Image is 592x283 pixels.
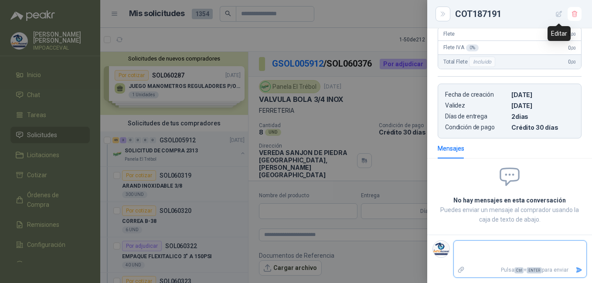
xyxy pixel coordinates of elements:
[572,263,586,278] button: Enviar
[527,267,542,273] span: ENTER
[445,102,508,109] p: Validez
[511,113,574,120] p: 2 dias
[511,91,574,98] p: [DATE]
[438,195,582,205] h2: No hay mensajes en esta conversación
[568,59,576,65] span: 0
[568,45,576,51] span: 0
[548,26,571,41] div: Editar
[455,7,582,21] div: COT187191
[469,263,572,278] p: Pulsa + para enviar
[568,31,576,37] span: 0
[454,263,469,278] label: Adjuntar archivos
[466,44,479,51] div: 0 %
[443,31,455,37] span: Flete
[511,124,574,131] p: Crédito 30 días
[438,205,582,224] p: Puedes enviar un mensaje al comprador usando la caja de texto de abajo.
[443,44,479,51] span: Flete IVA
[469,57,495,67] div: Incluido
[433,241,449,257] img: Company Logo
[511,102,574,109] p: [DATE]
[571,46,576,51] span: ,00
[514,267,524,273] span: Ctrl
[571,60,576,64] span: ,00
[571,32,576,37] span: ,00
[445,113,508,120] p: Días de entrega
[445,124,508,131] p: Condición de pago
[443,57,497,67] span: Total Flete
[438,144,464,153] div: Mensajes
[438,9,448,19] button: Close
[445,91,508,98] p: Fecha de creación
